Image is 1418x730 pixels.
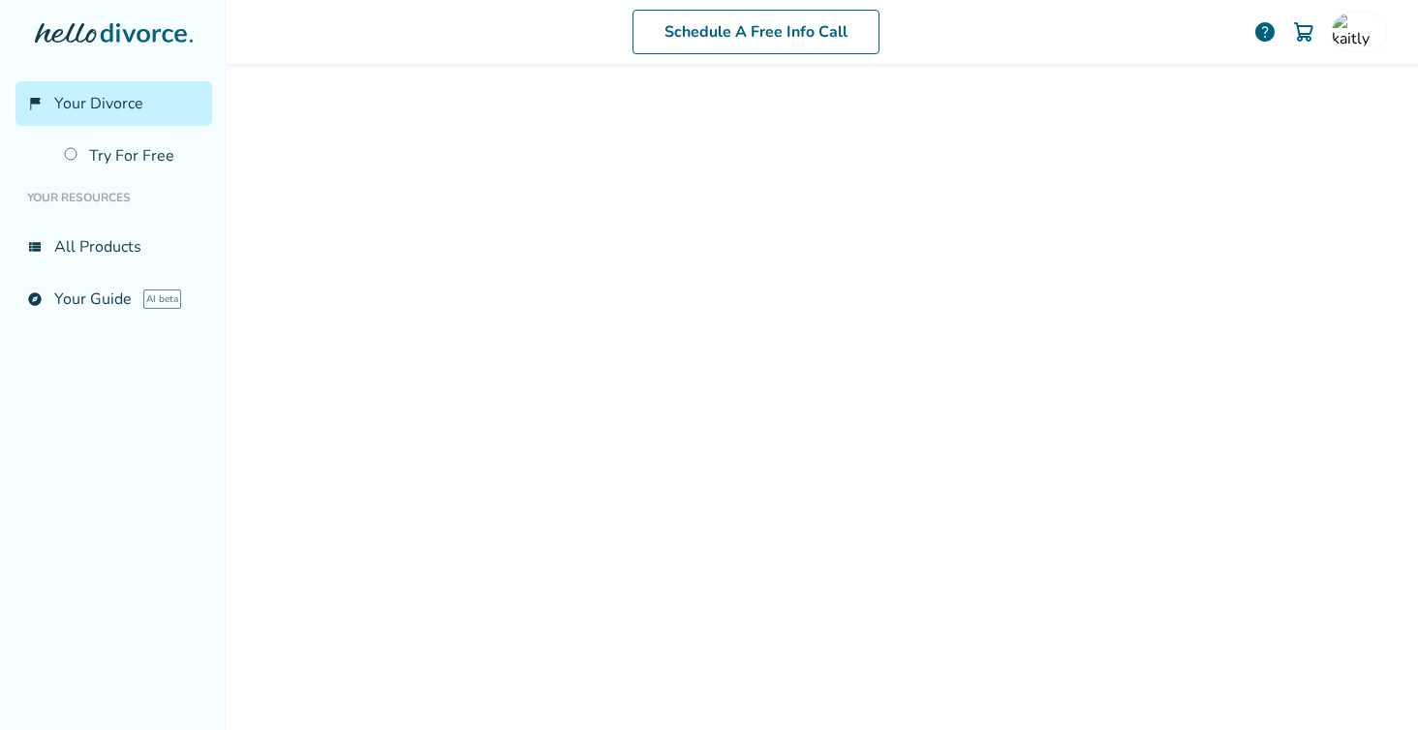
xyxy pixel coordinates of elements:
a: view_listAll Products [15,225,212,269]
a: help [1253,20,1277,44]
a: Schedule A Free Info Call [632,10,879,54]
span: Your Divorce [54,93,143,114]
li: Your Resources [15,178,212,217]
span: view_list [27,239,43,255]
img: Cart [1292,20,1315,44]
span: flag_2 [27,96,43,111]
a: exploreYour GuideAI beta [15,277,212,321]
img: kaitlyn.kevari@gmail.com [1332,13,1371,51]
a: Try For Free [52,134,212,178]
span: AI beta [143,289,181,309]
a: flag_2Your Divorce [15,81,212,126]
span: explore [27,291,43,307]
